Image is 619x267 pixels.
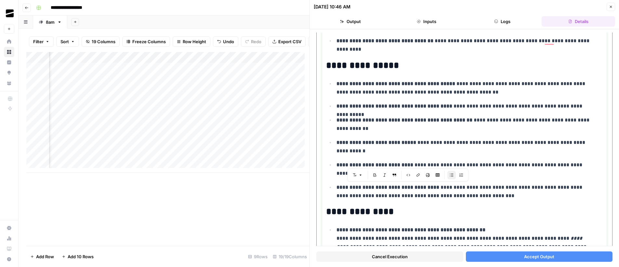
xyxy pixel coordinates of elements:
[56,36,79,47] button: Sort
[4,5,14,21] button: Workspace: OGM
[372,253,408,260] span: Cancel Execution
[542,16,615,27] button: Details
[60,38,69,45] span: Sort
[466,251,613,262] button: Accept Output
[314,16,387,27] button: Output
[36,253,54,260] span: Add Row
[270,251,309,262] div: 19/19 Columns
[466,16,539,27] button: Logs
[26,251,58,262] button: Add Row
[251,38,261,45] span: Redo
[245,251,270,262] div: 9 Rows
[183,38,206,45] span: Row Height
[29,36,54,47] button: Filter
[4,57,14,68] a: Insights
[92,38,115,45] span: 19 Columns
[4,233,14,244] a: Usage
[33,38,44,45] span: Filter
[278,38,301,45] span: Export CSV
[4,244,14,254] a: Learning Hub
[132,38,166,45] span: Freeze Columns
[268,36,306,47] button: Export CSV
[33,16,67,29] a: 8am
[524,253,554,260] span: Accept Output
[4,68,14,78] a: Opportunities
[390,16,463,27] button: Inputs
[241,36,266,47] button: Redo
[46,19,55,25] div: 8am
[4,223,14,233] a: Settings
[82,36,120,47] button: 19 Columns
[4,78,14,88] a: Your Data
[4,7,16,19] img: OGM Logo
[173,36,210,47] button: Row Height
[314,4,350,10] div: [DATE] 10:46 AM
[316,251,463,262] button: Cancel Execution
[122,36,170,47] button: Freeze Columns
[68,253,94,260] span: Add 10 Rows
[4,254,14,264] button: Help + Support
[4,36,14,47] a: Home
[223,38,234,45] span: Undo
[213,36,238,47] button: Undo
[58,251,98,262] button: Add 10 Rows
[4,47,14,57] a: Browse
